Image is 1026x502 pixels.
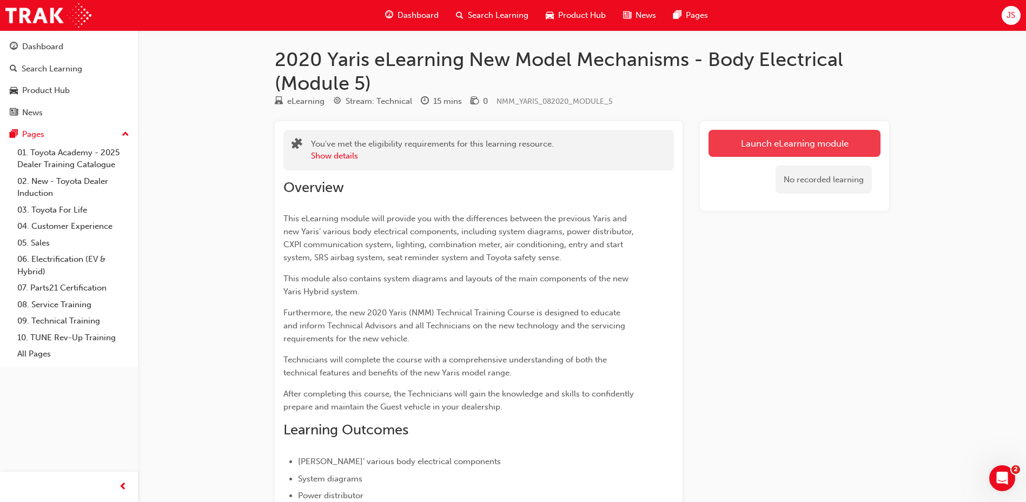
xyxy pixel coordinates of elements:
[22,84,70,97] div: Product Hub
[558,9,606,22] span: Product Hub
[497,97,613,106] span: Learning resource code
[311,150,358,162] button: Show details
[22,63,82,75] div: Search Learning
[447,4,537,27] a: search-iconSearch Learning
[376,4,447,27] a: guage-iconDashboard
[10,42,18,52] span: guage-icon
[471,95,488,108] div: Price
[10,108,18,118] span: news-icon
[298,491,363,500] span: Power distributor
[709,130,881,157] a: Launch eLearning module
[4,35,134,124] button: DashboardSearch LearningProduct HubNews
[10,64,17,74] span: search-icon
[275,95,325,108] div: Type
[483,95,488,108] div: 0
[673,9,681,22] span: pages-icon
[13,296,134,313] a: 08. Service Training
[468,9,528,22] span: Search Learning
[13,251,134,280] a: 06. Electrification (EV & Hybrid)
[275,97,283,107] span: learningResourceType_ELEARNING-icon
[283,355,609,378] span: Technicians will complete the course with a comprehensive understanding of both the technical fea...
[636,9,656,22] span: News
[333,95,412,108] div: Stream
[4,81,134,101] a: Product Hub
[10,130,18,140] span: pages-icon
[13,173,134,202] a: 02. New - Toyota Dealer Induction
[13,218,134,235] a: 04. Customer Experience
[989,465,1015,491] iframe: Intercom live chat
[13,280,134,296] a: 07. Parts21 Certification
[13,329,134,346] a: 10. TUNE Rev-Up Training
[119,480,127,494] span: prev-icon
[1007,9,1015,22] span: JS
[22,107,43,119] div: News
[4,124,134,144] button: Pages
[283,214,636,262] span: This eLearning module will provide you with the differences between the previous Yaris and new Ya...
[537,4,614,27] a: car-iconProduct Hub
[333,97,341,107] span: target-icon
[13,144,134,173] a: 01. Toyota Academy - 2025 Dealer Training Catalogue
[4,103,134,123] a: News
[22,41,63,53] div: Dashboard
[13,313,134,329] a: 09. Technical Training
[10,86,18,96] span: car-icon
[298,474,362,484] span: System diagrams
[421,97,429,107] span: clock-icon
[398,9,439,22] span: Dashboard
[1011,465,1020,474] span: 2
[283,308,627,344] span: Furthermore, the new 2020 Yaris (NMM) Technical Training Course is designed to educate and inform...
[686,9,708,22] span: Pages
[13,346,134,362] a: All Pages
[1002,6,1021,25] button: JS
[298,457,501,466] span: [PERSON_NAME]’ various body electrical components
[385,9,393,22] span: guage-icon
[776,166,872,194] div: No recorded learning
[346,95,412,108] div: Stream: Technical
[283,179,344,196] span: Overview
[275,48,889,95] h1: 2020 Yaris eLearning New Model Mechanisms - Body Electrical (Module 5)
[471,97,479,107] span: money-icon
[433,95,462,108] div: 15 mins
[421,95,462,108] div: Duration
[283,389,636,412] span: After completing this course, the Technicians will gain the knowledge and skills to confidently p...
[614,4,665,27] a: news-iconNews
[546,9,554,22] span: car-icon
[122,128,129,142] span: up-icon
[283,274,631,296] span: This module also contains system diagrams and layouts of the main components of the new Yaris Hyb...
[287,95,325,108] div: eLearning
[665,4,717,27] a: pages-iconPages
[311,138,554,162] div: You've met the eligibility requirements for this learning resource.
[283,421,408,438] span: Learning Outcomes
[456,9,464,22] span: search-icon
[5,3,91,28] img: Trak
[13,202,134,219] a: 03. Toyota For Life
[22,128,44,141] div: Pages
[292,139,302,151] span: puzzle-icon
[4,59,134,79] a: Search Learning
[13,235,134,252] a: 05. Sales
[4,37,134,57] a: Dashboard
[623,9,631,22] span: news-icon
